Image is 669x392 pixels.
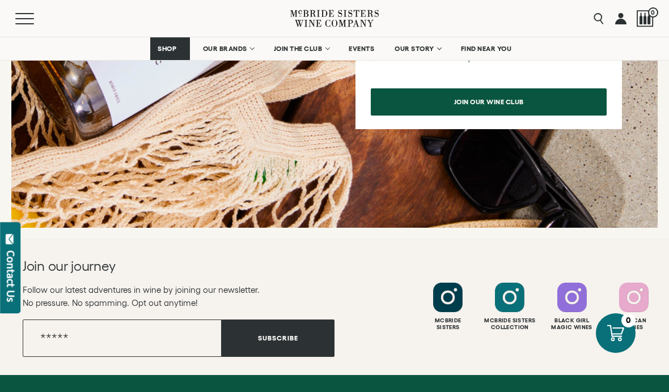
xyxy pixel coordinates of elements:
a: OUR STORY [387,37,448,60]
span: join our wine club [434,91,544,113]
div: Contact Us [5,250,16,302]
h2: Join our journey [23,257,303,275]
div: Mcbride Sisters [418,317,477,331]
span: 0 [648,7,658,18]
span: EVENTS [349,45,374,53]
a: EVENTS [341,37,382,60]
a: OUR BRANDS [196,37,261,60]
button: Mobile Menu Trigger [15,13,56,24]
div: 0 [621,313,636,327]
div: Black Girl Magic Wines [543,317,602,331]
a: JOIN THE CLUB [266,37,336,60]
span: FIND NEAR YOU [461,45,512,53]
a: FIND NEAR YOU [454,37,519,60]
a: SHOP [150,37,190,60]
span: JOIN THE CLUB [274,45,323,53]
a: join our wine club [371,88,607,116]
a: Follow McBride Sisters on Instagram McbrideSisters [418,283,477,331]
a: Follow Black Girl Magic Wines on Instagram Black GirlMagic Wines [543,283,602,331]
span: OUR BRANDS [203,45,247,53]
span: SHOP [158,45,177,53]
span: OUR STORY [395,45,434,53]
button: Subscribe [222,319,334,357]
a: Follow McBride Sisters Collection on Instagram Mcbride SistersCollection [480,283,539,331]
div: Mcbride Sisters Collection [480,317,539,331]
input: Email [23,319,222,357]
p: Follow our latest adventures in wine by joining our newsletter. No pressure. No spamming. Opt out... [23,283,334,309]
a: Follow SHE CAN Wines on Instagram She CanWines [604,283,663,331]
